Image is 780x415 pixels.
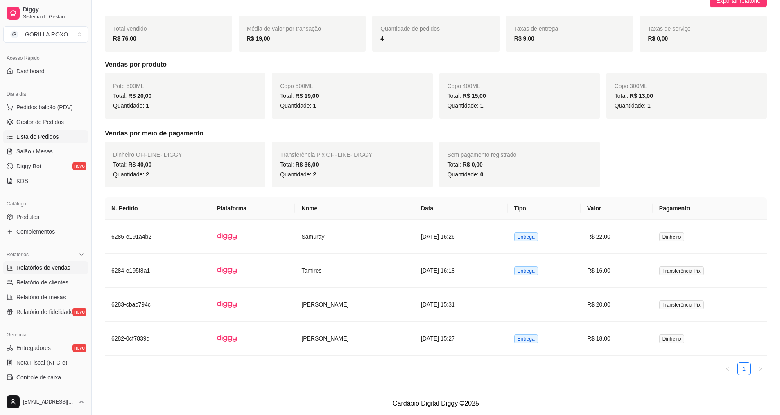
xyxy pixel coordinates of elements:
a: Gestor de Pedidos [3,115,88,129]
th: N. Pedido [105,197,210,220]
span: Entrega [514,266,538,275]
h5: Vendas por meio de pagamento [105,129,767,138]
span: Quantidade: [448,102,484,109]
a: Relatório de mesas [3,291,88,304]
span: Diggy Bot [16,162,41,170]
strong: R$ 19,00 [247,35,270,42]
button: left [721,362,734,375]
span: Total: [113,161,151,168]
span: Complementos [16,228,55,236]
th: Tipo [508,197,581,220]
span: Total: [280,92,319,99]
span: 1 [647,102,651,109]
span: Total: [448,92,486,99]
td: [PERSON_NAME] [295,288,414,322]
th: Plataforma [210,197,295,220]
span: Total vendido [113,25,147,32]
span: Controle de caixa [16,373,61,381]
span: Lista de Pedidos [16,133,59,141]
strong: R$ 0,00 [648,35,668,42]
div: Catálogo [3,197,88,210]
span: R$ 40,00 [128,161,151,168]
span: R$ 36,00 [296,161,319,168]
span: Gestor de Pedidos [16,118,64,126]
li: Next Page [754,362,767,375]
img: diggy [217,328,237,349]
th: Data [414,197,508,220]
span: 1 [480,102,484,109]
span: R$ 13,00 [630,92,653,99]
a: Relatório de clientes [3,276,88,289]
a: Complementos [3,225,88,238]
span: Sistema de Gestão [23,14,85,20]
span: 0 [480,171,484,178]
a: Controle de caixa [3,371,88,384]
td: [DATE] 15:27 [414,322,508,356]
td: Samuray [295,220,414,254]
span: Pote 500ML [113,83,144,89]
span: Produtos [16,213,39,221]
a: Dashboard [3,65,88,78]
span: Entrega [514,334,538,343]
a: Relatórios de vendas [3,261,88,274]
span: Total: [113,92,151,99]
strong: R$ 9,00 [514,35,534,42]
a: Salão / Mesas [3,145,88,158]
span: [EMAIL_ADDRESS][DOMAIN_NAME] [23,399,75,405]
span: R$ 20,00 [128,92,151,99]
footer: Cardápio Digital Diggy © 2025 [92,392,780,415]
span: Pedidos balcão (PDV) [16,103,73,111]
span: R$ 0,00 [463,161,483,168]
li: Previous Page [721,362,734,375]
div: Acesso Rápido [3,52,88,65]
td: Tamires [295,254,414,288]
span: Quantidade: [448,171,484,178]
span: 1 [313,102,316,109]
span: Dinheiro [659,334,684,343]
td: [PERSON_NAME] [295,322,414,356]
span: Transferência Pix OFFLINE - DIGGY [280,151,372,158]
td: R$ 16,00 [581,254,653,288]
span: Média de valor por transação [247,25,321,32]
div: Dia a dia [3,88,88,101]
td: 6285-e191a4b2 [105,220,210,254]
div: GORILLA ROXO ... [25,30,73,38]
span: Quantidade: [280,102,316,109]
td: [DATE] 15:31 [414,288,508,322]
td: R$ 18,00 [581,322,653,356]
span: Dinheiro [659,232,684,241]
img: diggy [217,294,237,315]
span: Dinheiro OFFLINE - DIGGY [113,151,182,158]
div: Gerenciar [3,328,88,341]
span: Total: [280,161,319,168]
span: Relatório de fidelidade [16,308,73,316]
a: 1 [738,363,750,375]
td: R$ 22,00 [581,220,653,254]
span: Relatórios [7,251,29,258]
a: Controle de fiado [3,386,88,399]
a: DiggySistema de Gestão [3,3,88,23]
th: Nome [295,197,414,220]
span: Quantidade: [280,171,316,178]
button: right [754,362,767,375]
td: 6282-0cf7839d [105,322,210,356]
span: Diggy [23,6,85,14]
a: Produtos [3,210,88,223]
span: KDS [16,177,28,185]
span: Copo 400ML [448,83,480,89]
button: [EMAIL_ADDRESS][DOMAIN_NAME] [3,392,88,412]
span: R$ 19,00 [296,92,319,99]
span: left [725,366,730,371]
h5: Vendas por produto [105,60,767,70]
td: [DATE] 16:18 [414,254,508,288]
a: Entregadoresnovo [3,341,88,354]
span: Relatórios de vendas [16,264,70,272]
span: Sem pagamento registrado [448,151,517,158]
a: Lista de Pedidos [3,130,88,143]
th: Pagamento [653,197,767,220]
span: Total: [615,92,653,99]
span: right [758,366,763,371]
td: 6283-cbac794c [105,288,210,322]
span: 2 [313,171,316,178]
span: Controle de fiado [16,388,60,396]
